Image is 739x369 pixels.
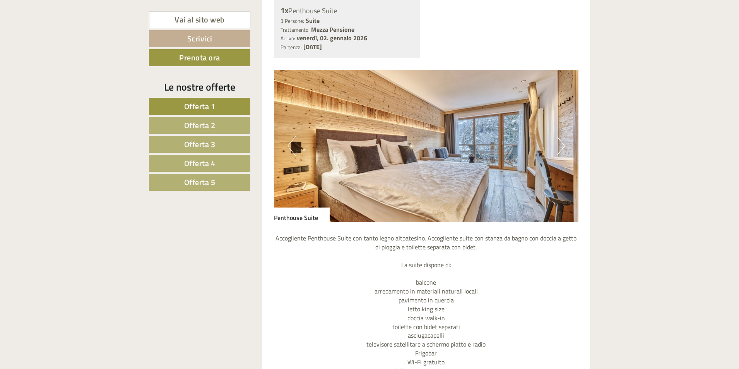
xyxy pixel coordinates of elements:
span: Offerta 2 [184,119,216,131]
small: 3 Persone: [281,17,304,25]
a: Vai al sito web [149,12,250,28]
span: Offerta 3 [184,138,216,150]
button: Previous [287,136,296,156]
div: Le nostre offerte [149,80,250,94]
b: 1x [281,4,288,16]
div: Penthouse Suite [281,5,414,16]
span: Offerta 4 [184,157,216,169]
b: venerdì, 02. gennaio 2026 [297,33,367,43]
span: Offerta 1 [184,100,216,112]
b: Mezza Pensione [311,25,354,34]
small: Arrivo: [281,34,295,42]
img: image [274,70,579,222]
a: Scrivici [149,30,250,47]
a: Prenota ora [149,49,250,66]
small: Partenza: [281,43,302,51]
button: Next [557,136,565,156]
span: Offerta 5 [184,176,216,188]
small: Trattamento: [281,26,310,34]
div: Penthouse Suite [274,208,330,222]
b: Suite [306,16,320,25]
b: [DATE] [303,42,322,51]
